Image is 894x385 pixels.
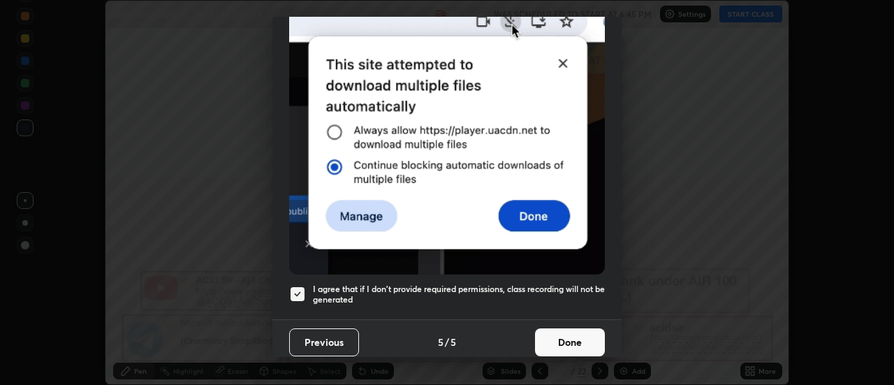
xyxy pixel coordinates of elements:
h4: 5 [438,335,444,349]
h5: I agree that if I don't provide required permissions, class recording will not be generated [313,284,605,305]
h4: / [445,335,449,349]
button: Previous [289,328,359,356]
h4: 5 [450,335,456,349]
button: Done [535,328,605,356]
